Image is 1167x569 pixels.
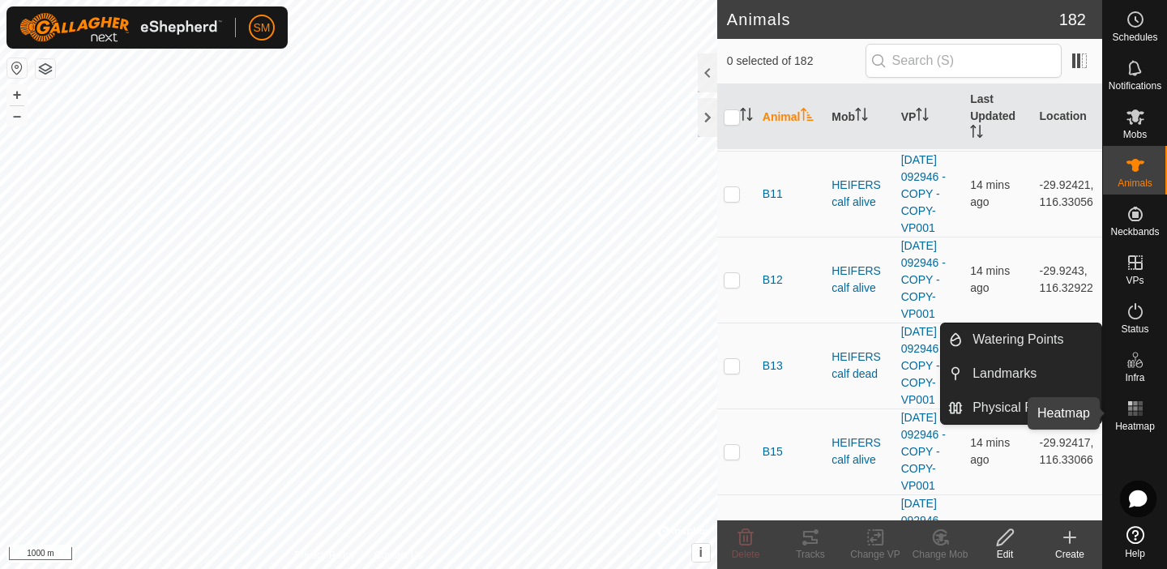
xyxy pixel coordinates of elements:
[778,547,843,562] div: Tracks
[1109,81,1161,91] span: Notifications
[963,323,1101,356] a: Watering Points
[1125,549,1145,558] span: Help
[831,177,887,211] div: HEIFERS calf alive
[972,547,1037,562] div: Edit
[1059,7,1086,32] span: 182
[1033,409,1102,494] td: -29.92417, 116.33066
[916,110,929,123] p-sorticon: Activate to sort
[374,548,422,563] a: Contact Us
[941,391,1101,424] li: Physical Paddocks
[732,549,760,560] span: Delete
[901,153,946,234] a: [DATE] 092946 - COPY - COPY-VP001
[941,357,1101,390] li: Landmarks
[294,548,355,563] a: Privacy Policy
[831,263,887,297] div: HEIFERS calf alive
[1110,227,1159,237] span: Neckbands
[727,53,866,70] span: 0 selected of 182
[1112,32,1157,42] span: Schedules
[727,10,1059,29] h2: Animals
[19,13,222,42] img: Gallagher Logo
[7,106,27,126] button: –
[756,84,825,150] th: Animal
[970,178,1010,208] span: 22 Aug 2025, 11:59 am
[855,110,868,123] p-sorticon: Activate to sort
[1115,421,1155,431] span: Heatmap
[1125,373,1144,383] span: Infra
[763,272,783,289] span: B12
[964,84,1032,150] th: Last Updated
[963,357,1101,390] a: Landmarks
[1121,324,1148,334] span: Status
[831,349,887,383] div: HEIFERS calf dead
[699,545,703,559] span: i
[1126,276,1143,285] span: VPs
[908,547,972,562] div: Change Mob
[963,391,1101,424] a: Physical Paddocks
[970,264,1010,294] span: 22 Aug 2025, 12:00 pm
[36,59,55,79] button: Map Layers
[801,110,814,123] p-sorticon: Activate to sort
[1033,151,1102,237] td: -29.92421, 116.33056
[763,186,783,203] span: B11
[254,19,271,36] span: SM
[901,325,946,406] a: [DATE] 092946 - COPY - COPY-VP001
[740,110,753,123] p-sorticon: Activate to sort
[1033,84,1102,150] th: Location
[901,411,946,492] a: [DATE] 092946 - COPY - COPY-VP001
[941,323,1101,356] li: Watering Points
[1118,178,1152,188] span: Animals
[7,58,27,78] button: Reset Map
[970,436,1010,466] span: 22 Aug 2025, 11:59 am
[972,398,1081,417] span: Physical Paddocks
[7,85,27,105] button: +
[1103,520,1167,565] a: Help
[1037,547,1102,562] div: Create
[1123,130,1147,139] span: Mobs
[972,364,1037,383] span: Landmarks
[763,443,783,460] span: B15
[866,44,1062,78] input: Search (S)
[970,127,983,140] p-sorticon: Activate to sort
[692,544,710,562] button: i
[831,434,887,468] div: HEIFERS calf alive
[972,330,1063,349] span: Watering Points
[895,84,964,150] th: VP
[1033,237,1102,323] td: -29.9243, 116.32922
[901,239,946,320] a: [DATE] 092946 - COPY - COPY-VP001
[825,84,894,150] th: Mob
[843,547,908,562] div: Change VP
[763,357,783,374] span: B13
